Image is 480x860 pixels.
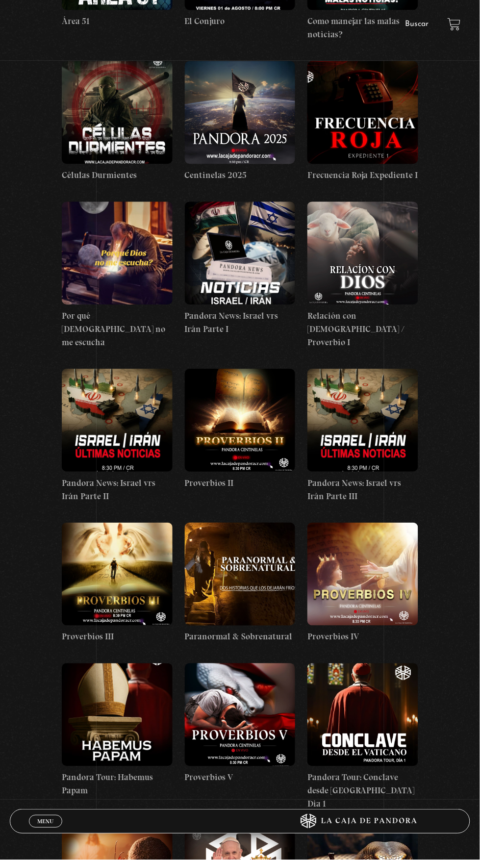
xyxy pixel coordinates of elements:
[185,202,296,336] a: Pandora News: Israel vrs Irán Parte I
[307,202,418,349] a: Relación con [DEMOGRAPHIC_DATA] / Proverbio I
[62,523,173,644] a: Proverbios III
[307,61,418,182] a: Frecuencia Roja Expediente I
[307,663,418,811] a: Pandora Tour: Conclave desde [GEOGRAPHIC_DATA] Dia 1
[405,20,429,28] a: Buscar
[62,309,173,349] h4: Por qué [DEMOGRAPHIC_DATA] no me escucha
[62,663,173,798] a: Pandora Tour: Habemus Papam
[185,477,296,490] h4: Proverbios II
[307,169,418,182] h4: Frecuencia Roja Expediente I
[185,169,296,182] h4: Centinelas 2025
[307,15,418,41] h4: Como manejar las malas noticias?
[185,663,296,784] a: Proverbios V
[307,523,418,644] a: Proverbios IV
[307,477,418,503] h4: Pandora News: Israel vrs Irán Parte III
[62,369,173,503] a: Pandora News: Israel vrs Irán Parte II
[185,631,296,644] h4: Paranormal & Sobrenatural
[37,819,53,825] span: Menu
[62,631,173,644] h4: Proverbios III
[62,477,173,503] h4: Pandora News: Israel vrs Irán Parte II
[185,61,296,182] a: Centinelas 2025
[62,61,173,182] a: Células Durmientes
[185,523,296,644] a: Paranormal & Sobrenatural
[307,309,418,349] h4: Relación con [DEMOGRAPHIC_DATA] / Proverbio I
[185,15,296,28] h4: El Conjuro
[448,18,461,31] a: View your shopping cart
[307,631,418,644] h4: Proverbios IV
[34,827,57,834] span: Cerrar
[307,771,418,811] h4: Pandora Tour: Conclave desde [GEOGRAPHIC_DATA] Dia 1
[62,771,173,798] h4: Pandora Tour: Habemus Papam
[62,202,173,349] a: Por qué [DEMOGRAPHIC_DATA] no me escucha
[185,771,296,784] h4: Proverbios V
[307,369,418,503] a: Pandora News: Israel vrs Irán Parte III
[185,369,296,490] a: Proverbios II
[62,169,173,182] h4: Células Durmientes
[185,309,296,336] h4: Pandora News: Israel vrs Irán Parte I
[62,15,173,28] h4: Área 51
